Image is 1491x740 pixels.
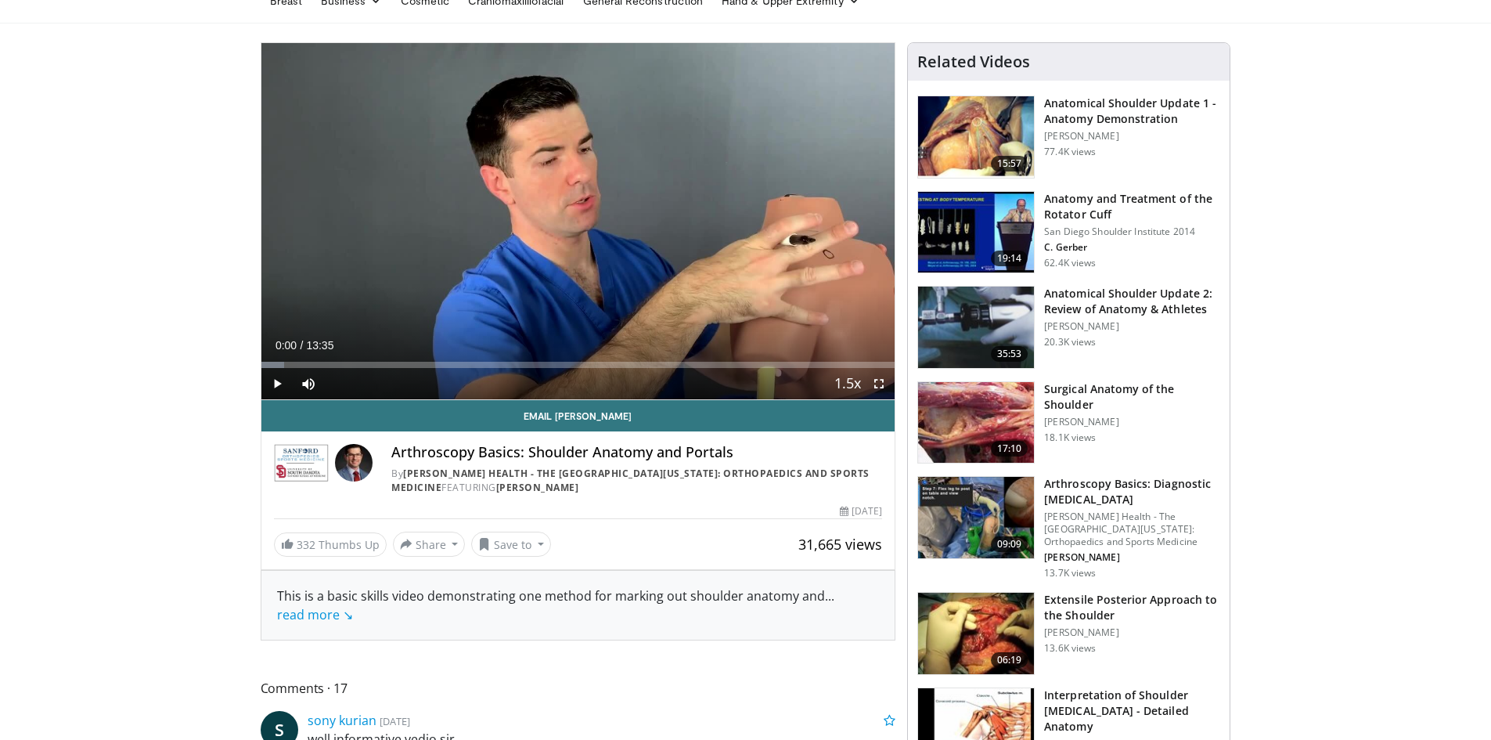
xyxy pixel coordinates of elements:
[261,43,895,400] video-js: Video Player
[918,287,1034,368] img: 49076_0000_3.png.150x105_q85_crop-smart_upscale.jpg
[277,606,353,623] a: read more ↘
[918,96,1034,178] img: laj_3.png.150x105_q85_crop-smart_upscale.jpg
[991,536,1028,552] span: 09:09
[261,362,895,368] div: Progress Bar
[991,156,1028,171] span: 15:57
[297,537,315,552] span: 332
[380,714,410,728] small: [DATE]
[306,339,333,352] span: 13:35
[798,535,882,554] span: 31,665 views
[1044,336,1096,348] p: 20.3K views
[917,96,1220,179] a: 15:57 Anatomical Shoulder Update 1 - Anatomy Demonstration [PERSON_NAME] 77.4K views
[1044,286,1220,317] h3: Anatomical Shoulder Update 2: Review of Anatomy & Athletes
[917,52,1030,71] h4: Related Videos
[1044,226,1220,238] p: San Diego Shoulder Institute 2014
[261,678,896,698] span: Comments 17
[391,444,882,461] h4: Arthroscopy Basics: Shoulder Anatomy and Portals
[917,592,1220,675] a: 06:19 Extensile Posterior Approach to the Shoulder [PERSON_NAME] 13.6K views
[277,587,880,624] div: This is a basic skills video demonstrating one method for marking out shoulder anatomy and
[1044,257,1096,269] p: 62.4K views
[1044,626,1220,639] p: [PERSON_NAME]
[863,368,895,399] button: Fullscreen
[1044,688,1220,735] h3: Interpretation of Shoulder [MEDICAL_DATA] - Detailed Anatomy
[1044,320,1220,333] p: [PERSON_NAME]
[1044,191,1220,222] h3: Anatomy and Treatment of the Rotator Cuff
[301,339,304,352] span: /
[1044,431,1096,444] p: 18.1K views
[917,476,1220,579] a: 09:09 Arthroscopy Basics: Diagnostic [MEDICAL_DATA] [PERSON_NAME] Health - The [GEOGRAPHIC_DATA][...
[1044,416,1220,428] p: [PERSON_NAME]
[917,191,1220,274] a: 19:14 Anatomy and Treatment of the Rotator Cuff San Diego Shoulder Institute 2014 C. Gerber 62.4K...
[1044,551,1220,564] p: [PERSON_NAME]
[1044,241,1220,254] p: C. Gerber
[1044,567,1096,579] p: 13.7K views
[496,481,579,494] a: [PERSON_NAME]
[918,593,1034,674] img: 62ee2ea4-b2af-4bbb-a20f-cc4cb1de2535.150x105_q85_crop-smart_upscale.jpg
[1044,381,1220,413] h3: Surgical Anatomy of the Shoulder
[1044,130,1220,143] p: [PERSON_NAME]
[991,652,1028,668] span: 06:19
[1044,146,1096,158] p: 77.4K views
[261,400,895,431] a: Email [PERSON_NAME]
[293,368,324,399] button: Mute
[918,192,1034,273] img: 58008271-3059-4eea-87a5-8726eb53a503.150x105_q85_crop-smart_upscale.jpg
[471,532,551,557] button: Save to
[391,467,882,495] div: By FEATURING
[276,339,297,352] span: 0:00
[918,477,1034,558] img: 80b9674e-700f-42d5-95ff-2772df9e177e.jpeg.150x105_q85_crop-smart_upscale.jpg
[335,444,373,482] img: Avatar
[840,504,882,518] div: [DATE]
[917,381,1220,464] a: 17:10 Surgical Anatomy of the Shoulder [PERSON_NAME] 18.1K views
[393,532,466,557] button: Share
[918,382,1034,464] img: 306176_0003_1.png.150x105_q85_crop-smart_upscale.jpg
[917,286,1220,369] a: 35:53 Anatomical Shoulder Update 2: Review of Anatomy & Athletes [PERSON_NAME] 20.3K views
[277,587,834,623] span: ...
[1044,642,1096,655] p: 13.6K views
[274,532,387,557] a: 332 Thumbs Up
[1044,511,1220,548] p: [PERSON_NAME] Health - The [GEOGRAPHIC_DATA][US_STATE]: Orthopaedics and Sports Medicine
[832,368,863,399] button: Playback Rate
[1044,476,1220,507] h3: Arthroscopy Basics: Diagnostic [MEDICAL_DATA]
[1044,96,1220,127] h3: Anatomical Shoulder Update 1 - Anatomy Demonstration
[991,441,1028,457] span: 17:10
[274,444,330,482] img: Sanford Health - The University of South Dakota School of Medicine: Orthopaedics and Sports Medicine
[308,712,376,729] a: sony kurian
[1044,592,1220,623] h3: Extensile Posterior Approach to the Shoulder
[991,346,1028,362] span: 35:53
[261,368,293,399] button: Play
[991,251,1028,266] span: 19:14
[391,467,870,494] a: [PERSON_NAME] Health - The [GEOGRAPHIC_DATA][US_STATE]: Orthopaedics and Sports Medicine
